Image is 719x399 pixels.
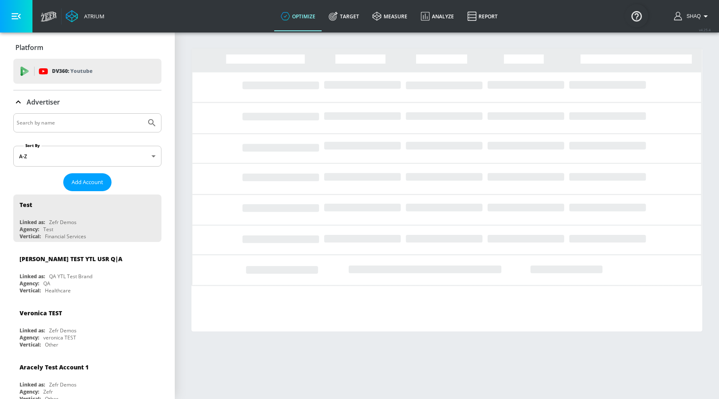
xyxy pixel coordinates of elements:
div: Vertical: [20,341,41,348]
div: Platform [13,36,161,59]
span: login as: shaquille.huang@zefr.com [683,13,701,19]
div: Other [45,341,58,348]
a: Report [461,1,504,31]
div: TestLinked as:Zefr DemosAgency:TestVertical:Financial Services [13,195,161,242]
div: Veronica TESTLinked as:Zefr DemosAgency:veronica TESTVertical:Other [13,303,161,350]
div: Agency: [20,388,39,395]
div: Financial Services [45,233,86,240]
div: Zefr Demos [49,381,77,388]
div: Zefr [43,388,53,395]
button: Add Account [63,173,112,191]
div: Linked as: [20,273,45,280]
div: Linked as: [20,219,45,226]
p: DV360: [52,67,92,76]
div: Healthcare [45,287,71,294]
div: Linked as: [20,327,45,334]
div: Agency: [20,280,39,287]
span: Add Account [72,177,103,187]
a: Target [322,1,366,31]
div: Test [20,201,32,209]
input: Search by name [17,117,143,128]
a: measure [366,1,414,31]
span: v 4.25.4 [699,27,711,32]
div: A-Z [13,146,161,167]
div: Atrium [81,12,104,20]
div: DV360: Youtube [13,59,161,84]
button: Shaq [674,11,711,21]
div: Advertiser [13,90,161,114]
div: Linked as: [20,381,45,388]
div: Zefr Demos [49,327,77,334]
button: Open Resource Center [625,4,648,27]
div: QA [43,280,50,287]
div: [PERSON_NAME] TEST YTL USR Q|ALinked as:QA YTL Test BrandAgency:QAVertical:Healthcare [13,249,161,296]
a: Atrium [66,10,104,22]
a: optimize [274,1,322,31]
div: Vertical: [20,287,41,294]
div: veronica TEST [43,334,76,341]
div: Aracely Test Account 1 [20,363,89,371]
div: Vertical: [20,233,41,240]
p: Youtube [70,67,92,75]
div: Agency: [20,226,39,233]
label: Sort By [24,143,42,148]
div: Agency: [20,334,39,341]
a: Analyze [414,1,461,31]
p: Advertiser [27,97,60,107]
div: Test [43,226,53,233]
div: Veronica TEST [20,309,62,317]
p: Platform [15,43,43,52]
div: Zefr Demos [49,219,77,226]
div: QA YTL Test Brand [49,273,92,280]
div: [PERSON_NAME] TEST YTL USR Q|A [20,255,122,263]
